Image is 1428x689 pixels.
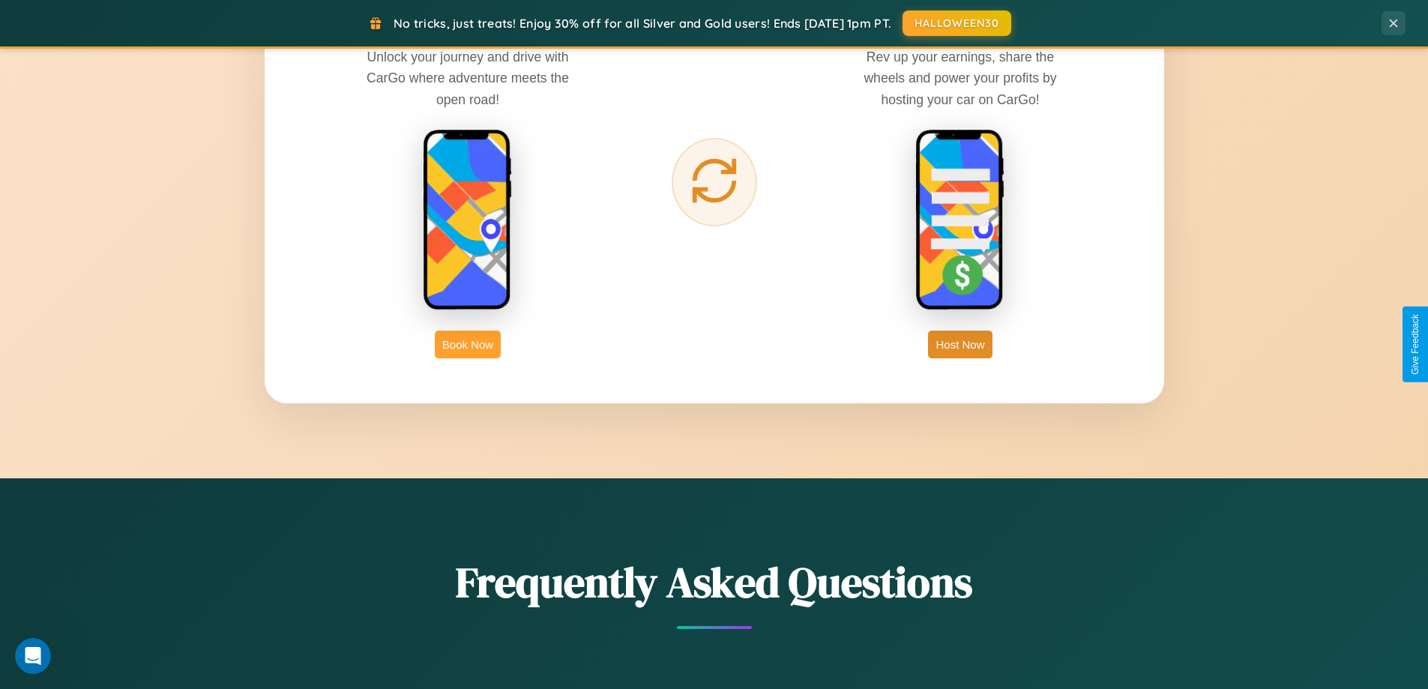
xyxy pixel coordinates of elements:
img: host phone [915,129,1005,312]
iframe: Intercom live chat [15,638,51,674]
span: No tricks, just treats! Enjoy 30% off for all Silver and Gold users! Ends [DATE] 1pm PT. [394,16,891,31]
button: Host Now [928,331,992,358]
p: Rev up your earnings, share the wheels and power your profits by hosting your car on CarGo! [848,46,1073,109]
button: HALLOWEEN30 [903,10,1011,36]
p: Unlock your journey and drive with CarGo where adventure meets the open road! [355,46,580,109]
h2: Frequently Asked Questions [265,553,1164,611]
button: Book Now [435,331,501,358]
div: Give Feedback [1410,314,1421,375]
img: rent phone [423,129,513,312]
